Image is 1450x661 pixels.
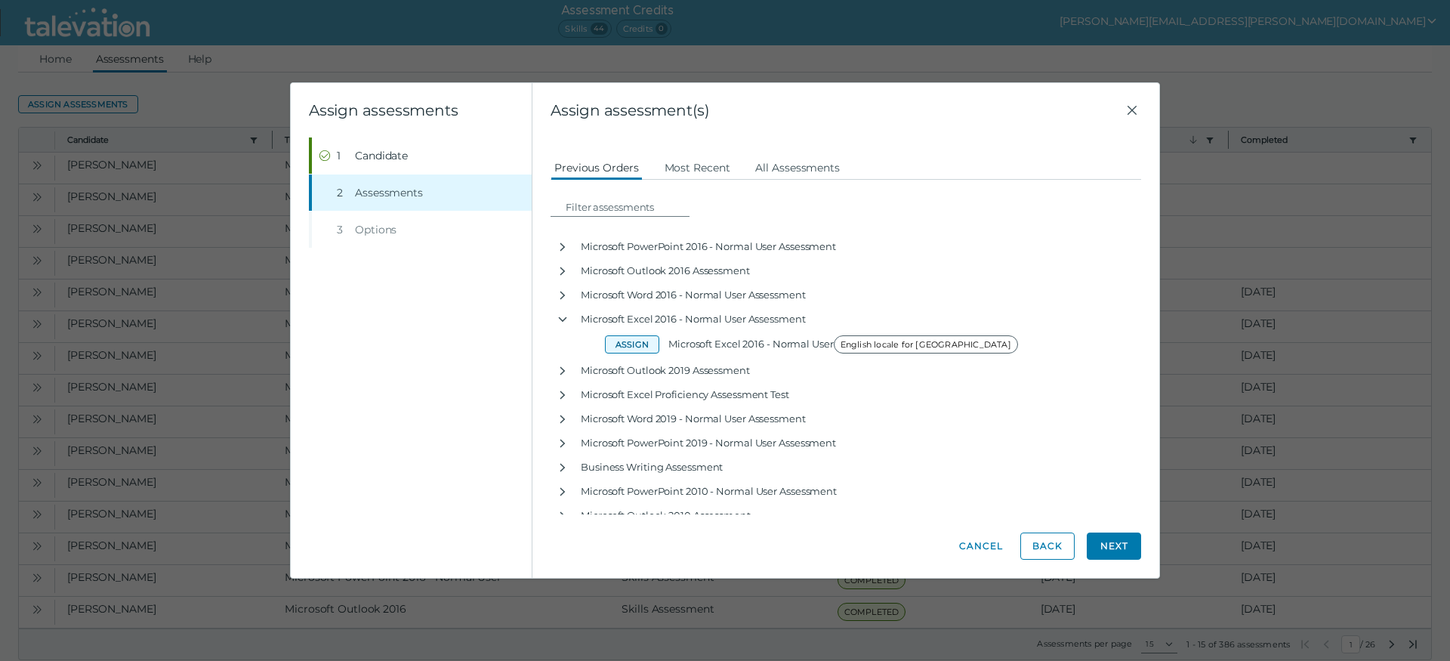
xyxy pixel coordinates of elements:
button: All Assessments [751,153,844,181]
button: Assign [605,335,659,354]
button: Completed [312,137,532,174]
cds-icon: Completed [319,150,331,162]
div: 1 [337,148,349,163]
div: Business Writing Assessment [575,455,1141,479]
nav: Wizard steps [309,137,532,248]
button: Close [1123,101,1141,119]
div: Microsoft PowerPoint 2019 - Normal User Assessment [575,431,1141,455]
button: Most Recent [661,153,734,181]
div: Microsoft Outlook 2010 Assessment [575,503,1141,527]
div: Microsoft Word 2016 - Normal User Assessment [575,283,1141,307]
button: Next [1087,533,1141,560]
input: Filter assessments [560,198,690,216]
div: 2 [337,185,349,200]
button: Cancel [954,533,1008,560]
div: Microsoft Excel 2016 - Normal User Assessment [575,307,1141,331]
span: Candidate [355,148,408,163]
button: Previous Orders [551,153,643,181]
div: Microsoft Outlook 2016 Assessment [575,258,1141,283]
button: Back [1020,533,1075,560]
div: Microsoft PowerPoint 2016 - Normal User Assessment [575,234,1141,258]
div: Microsoft Excel Proficiency Assessment Test [575,382,1141,406]
clr-wizard-title: Assign assessments [309,101,458,119]
span: English locale for [GEOGRAPHIC_DATA] [834,335,1018,354]
span: Assessments [355,185,423,200]
span: Microsoft Excel 2016 - Normal User [668,338,1023,350]
span: Assign assessment(s) [551,101,1123,119]
div: Microsoft Word 2019 - Normal User Assessment [575,406,1141,431]
button: 2Assessments [312,175,532,211]
div: Microsoft PowerPoint 2010 - Normal User Assessment [575,479,1141,503]
div: Microsoft Outlook 2019 Assessment [575,358,1141,382]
